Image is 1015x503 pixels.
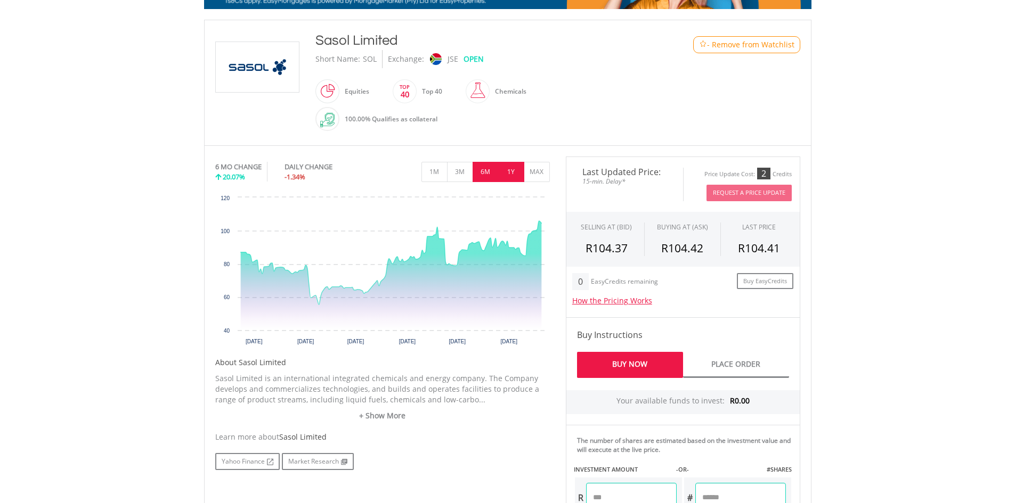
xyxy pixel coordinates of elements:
a: Yahoo Finance [215,453,280,470]
button: Request A Price Update [707,185,792,201]
div: 0 [572,273,589,290]
div: Exchange: [388,50,424,68]
span: R104.42 [661,241,703,255]
a: Place Order [683,352,789,378]
text: [DATE] [347,339,364,344]
p: Sasol Limited is an international integrated chemicals and energy company. The Company develops a... [215,373,550,405]
text: [DATE] [449,339,466,344]
div: Chart. Highcharts interactive chart. [215,192,550,352]
img: Watchlist [699,40,707,48]
span: 20.07% [223,172,245,182]
div: Sasol Limited [315,31,650,50]
a: How the Pricing Works [572,295,652,306]
div: OPEN [464,50,484,68]
text: [DATE] [500,339,517,344]
span: -1.34% [285,172,305,182]
span: Last Updated Price: [574,168,675,176]
text: 80 [223,261,230,267]
span: 100.00% Qualifies as collateral [345,114,437,123]
div: Short Name: [315,50,360,68]
span: R104.37 [586,241,628,255]
img: collateral-qualifying-green.svg [320,113,335,127]
span: - Remove from Watchlist [707,39,794,50]
div: SOL [363,50,377,68]
div: JSE [448,50,458,68]
text: 60 [223,294,230,300]
div: Chemicals [490,79,526,104]
div: EasyCredits remaining [591,278,658,287]
div: Learn more about [215,432,550,442]
span: R0.00 [730,395,750,406]
svg: Interactive chart [215,192,550,352]
label: -OR- [676,465,689,474]
div: The number of shares are estimated based on the investment value and will execute at the live price. [577,436,795,454]
button: Watchlist - Remove from Watchlist [693,36,800,53]
div: LAST PRICE [742,222,776,232]
img: EQU.ZA.SOL.png [217,42,297,92]
a: Buy Now [577,352,683,378]
div: Equities [339,79,369,104]
label: #SHARES [767,465,792,474]
text: [DATE] [297,339,314,344]
div: 2 [757,168,770,179]
h4: Buy Instructions [577,328,789,341]
h5: About Sasol Limited [215,357,550,368]
span: Sasol Limited [279,432,327,442]
a: Buy EasyCredits [737,273,793,290]
label: INVESTMENT AMOUNT [574,465,638,474]
button: 1Y [498,162,524,182]
text: 100 [221,228,230,234]
span: 15-min. Delay* [574,176,675,186]
div: DAILY CHANGE [285,162,368,172]
button: 1M [421,162,448,182]
div: SELLING AT (BID) [581,222,632,232]
div: Credits [773,170,792,178]
text: 40 [223,328,230,334]
button: MAX [524,162,550,182]
span: R104.41 [738,241,780,255]
a: Market Research [282,453,354,470]
img: jse.png [429,53,441,65]
div: Your available funds to invest: [566,390,800,414]
div: Top 40 [417,79,442,104]
button: 6M [473,162,499,182]
text: [DATE] [245,339,262,344]
text: 120 [221,195,230,201]
div: 6 MO CHANGE [215,162,262,172]
div: Price Update Cost: [704,170,755,178]
span: BUYING AT (ASK) [657,222,708,232]
text: [DATE] [399,339,416,344]
a: + Show More [215,410,550,421]
button: 3M [447,162,473,182]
